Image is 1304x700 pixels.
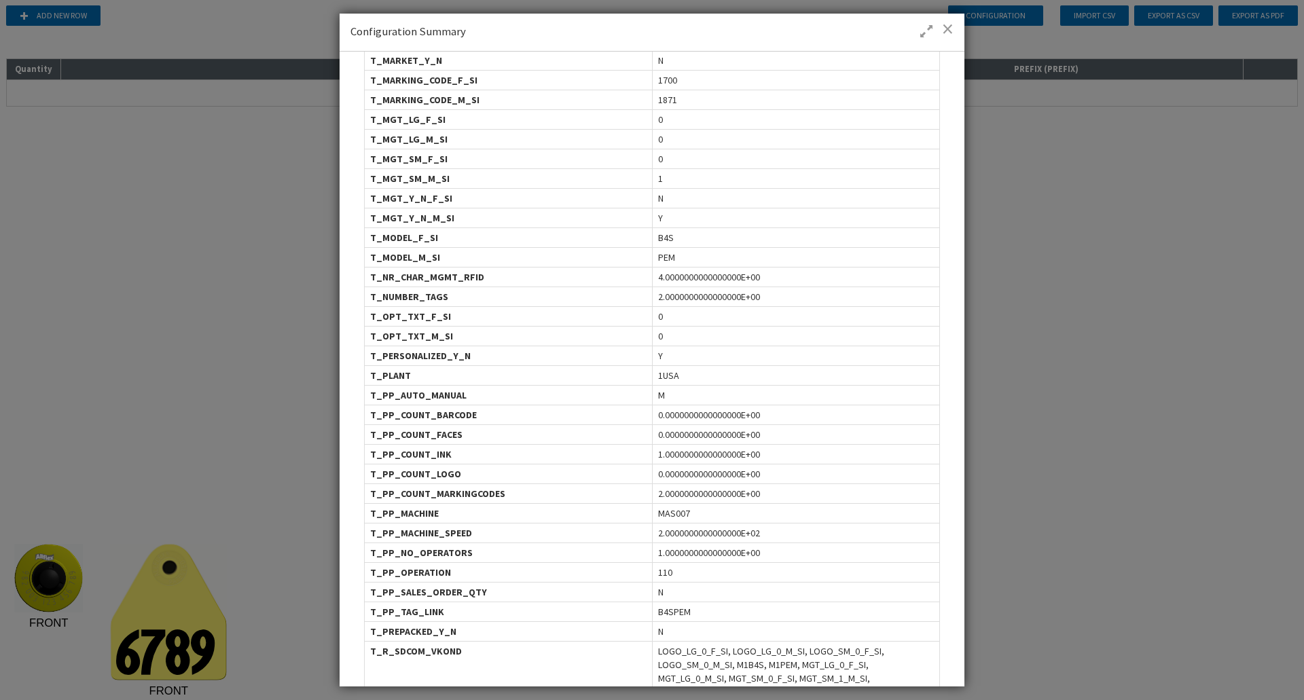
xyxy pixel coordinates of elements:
[365,90,652,109] div: T_MARKING_CODE_M_SI
[658,408,760,422] span: 0.0000000000000000E+00
[658,487,760,500] span: 2.0000000000000000E+00
[658,132,663,146] span: 0
[365,602,652,621] div: T_PP_TAG_LINK
[658,54,664,67] span: N
[658,251,675,264] span: PEM
[365,425,652,444] div: T_PP_COUNT_FACES
[658,566,672,579] span: 110
[365,484,652,503] div: T_PP_COUNT_MARKINGCODES
[340,14,964,52] div: Configuration Summary
[658,388,665,402] span: M
[365,563,652,582] div: T_PP_OPERATION
[365,268,652,287] div: T_NR_CHAR_MGMT_RFID
[365,51,652,70] div: T_MARKET_Y_N
[658,625,664,638] span: N
[658,329,663,343] span: 0
[365,405,652,424] div: T_PP_COUNT_BARCODE
[658,290,760,303] span: 2.0000000000000000E+00
[658,585,664,599] span: N
[658,349,663,363] span: Y
[658,211,663,225] span: Y
[658,73,677,87] span: 1700
[365,71,652,90] div: T_MARKING_CODE_F_SI
[658,467,760,481] span: 0.0000000000000000E+00
[365,504,652,523] div: T_PP_MACHINE
[658,152,663,166] span: 0
[365,366,652,385] div: T_PLANT
[365,208,652,227] div: T_MGT_Y_N_M_SI
[658,605,691,619] span: B4SPEM
[658,428,760,441] span: 0.0000000000000000E+00
[658,526,760,540] span: 2.0000000000000000E+02
[658,191,664,205] span: N
[658,369,679,382] span: 1USA
[365,307,652,326] div: T_OPT_TXT_F_SI
[365,110,652,129] div: T_MGT_LG_F_SI
[658,231,674,244] span: B4S
[365,248,652,267] div: T_MODEL_M_SI
[658,172,663,185] span: 1
[365,622,652,641] div: T_PREPACKED_Y_N
[658,447,760,461] span: 1.0000000000000000E+00
[365,583,652,602] div: T_PP_SALES_ORDER_QTY
[365,169,652,188] div: T_MGT_SM_M_SI
[658,546,760,559] span: 1.0000000000000000E+00
[658,113,663,126] span: 0
[658,310,663,323] span: 0
[365,445,652,464] div: T_PP_COUNT_INK
[365,523,652,542] div: T_PP_MACHINE_SPEED
[658,93,677,107] span: 1871
[365,464,652,483] div: T_PP_COUNT_LOGO
[365,287,652,306] div: T_NUMBER_TAGS
[365,228,652,247] div: T_MODEL_F_SI
[365,386,652,405] div: T_PP_AUTO_MANUAL
[658,506,690,520] span: MAS007
[365,149,652,168] div: T_MGT_SM_F_SI
[365,189,652,208] div: T_MGT_Y_N_F_SI
[365,327,652,346] div: T_OPT_TXT_M_SI
[365,543,652,562] div: T_PP_NO_OPERATORS
[365,130,652,149] div: T_MGT_LG_M_SI
[365,346,652,365] div: T_PERSONALIZED_Y_N
[658,270,760,284] span: 4.0000000000000000E+00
